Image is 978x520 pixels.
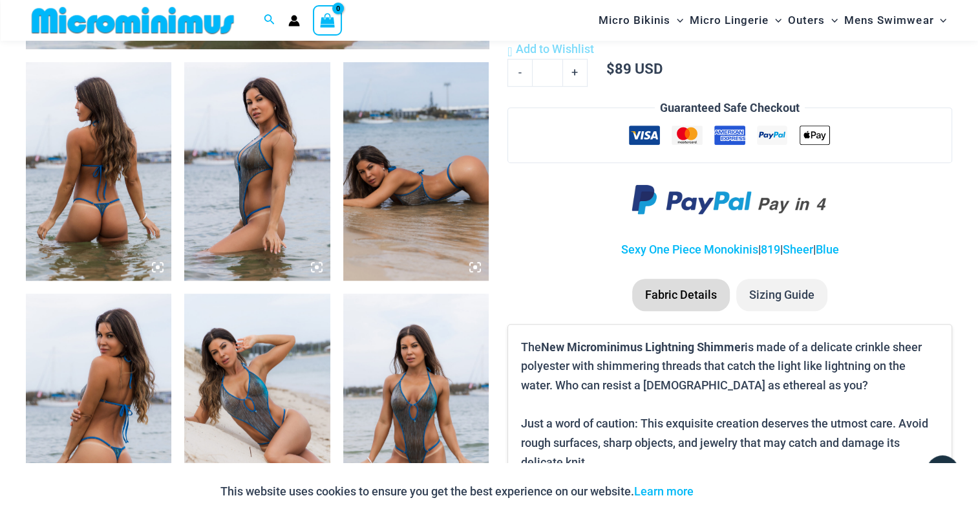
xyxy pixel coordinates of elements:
[532,59,562,86] input: Product quantity
[761,243,780,256] a: 819
[184,294,330,512] img: Lightning ShimmerOcean Shimmer 819 One Piece Monokini
[595,4,686,37] a: Micro BikinisMenu ToggleMenu Toggle
[783,243,813,256] a: Sheer
[313,5,343,35] a: View Shopping Cart, empty
[632,279,730,311] li: Fabric Details
[686,4,785,37] a: Micro LingerieMenu ToggleMenu Toggle
[507,39,593,59] a: Add to Wishlist
[521,338,939,472] p: The is made of a delicate crinkle sheer polyester with shimmering threads that catch the light li...
[785,4,841,37] a: OutersMenu ToggleMenu Toggle
[541,339,745,354] b: New Microminimus Lightning Shimmer
[184,62,330,281] img: Lightning ShimmerOcean Shimmer 819 One Piece Monokini
[769,4,781,37] span: Menu Toggle
[26,62,171,281] img: Lightning ShimmerOcean Shimmer 819 One Piece Monokini
[788,4,825,37] span: Outers
[736,279,827,311] li: Sizing Guide
[593,2,952,39] nav: Site Navigation
[841,4,950,37] a: Mens SwimwearMenu ToggleMenu Toggle
[606,59,615,78] span: $
[27,6,239,35] img: MM SHOP LOGO FLAT
[670,4,683,37] span: Menu Toggle
[606,59,663,78] bdi: 89 USD
[690,4,769,37] span: Micro Lingerie
[507,240,952,259] p: | | |
[563,59,588,86] a: +
[844,4,933,37] span: Mens Swimwear
[599,4,670,37] span: Micro Bikinis
[933,4,946,37] span: Menu Toggle
[621,243,758,256] a: Sexy One Piece Monokinis
[816,243,839,256] a: Blue
[264,12,275,28] a: Search icon link
[507,59,532,86] a: -
[655,98,805,118] legend: Guaranteed Safe Checkout
[343,294,489,512] img: Lightning ShimmerOcean Shimmer 819 One Piece Monokini
[220,482,694,501] p: This website uses cookies to ensure you get the best experience on our website.
[26,294,171,512] img: Lightning ShimmerOcean Shimmer 819 One Piece Monokini
[703,476,758,507] button: Accept
[343,62,489,281] img: Lightning Shimmer Ocean Shimmer 819 One Piece Monokini
[825,4,838,37] span: Menu Toggle
[288,15,300,27] a: Account icon link
[515,42,593,56] span: Add to Wishlist
[634,484,694,498] a: Learn more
